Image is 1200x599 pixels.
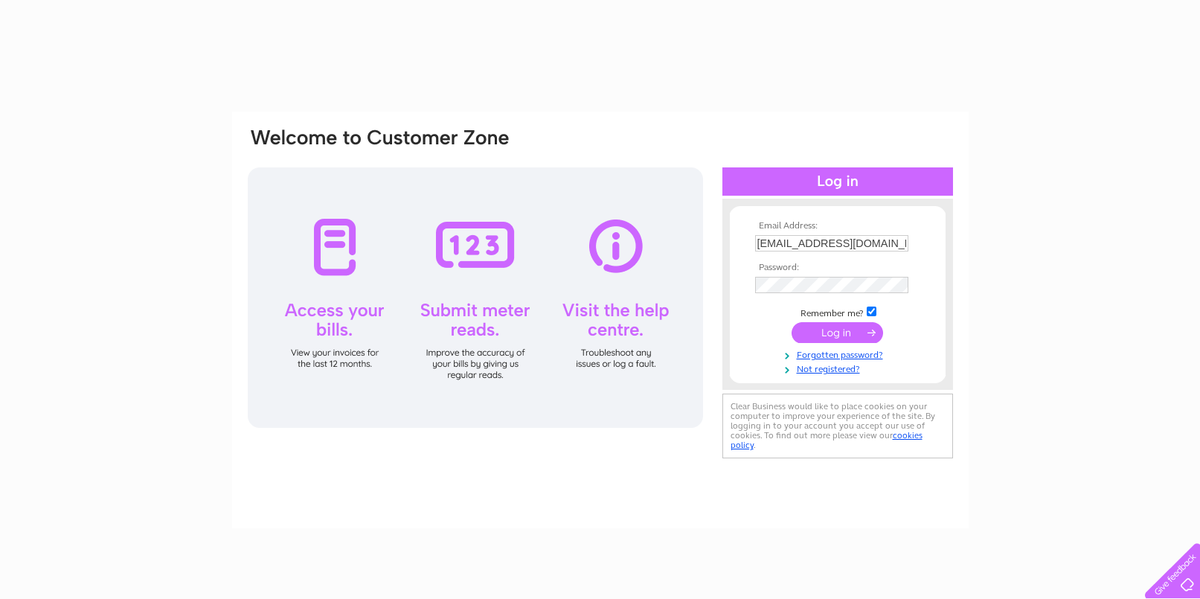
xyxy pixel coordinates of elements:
th: Password: [751,263,924,273]
a: Forgotten password? [755,347,924,361]
th: Email Address: [751,221,924,231]
input: Submit [792,322,883,343]
a: cookies policy [731,430,923,450]
div: Clear Business would like to place cookies on your computer to improve your experience of the sit... [722,394,953,458]
a: Not registered? [755,361,924,375]
td: Remember me? [751,304,924,319]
